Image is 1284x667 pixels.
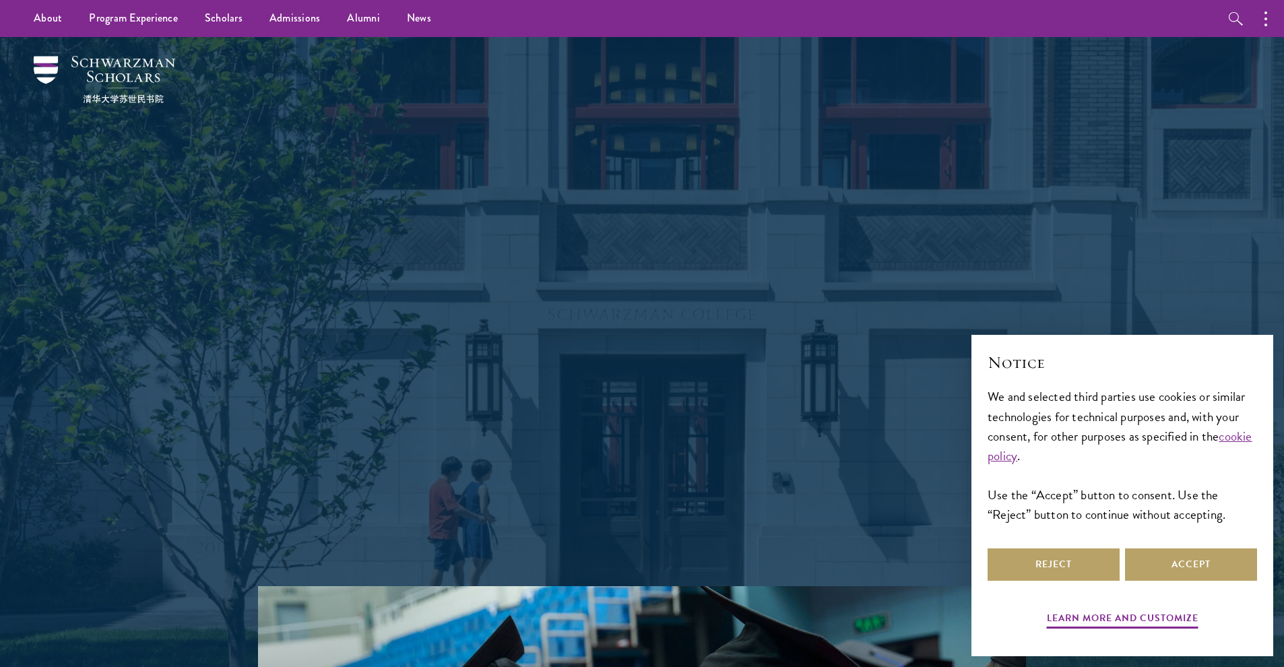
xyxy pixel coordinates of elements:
img: Schwarzman Scholars [34,56,175,103]
a: cookie policy [988,426,1252,466]
button: Reject [988,548,1120,581]
button: Accept [1125,548,1257,581]
h2: Notice [988,351,1257,374]
button: Learn more and customize [1047,610,1198,631]
div: We and selected third parties use cookies or similar technologies for technical purposes and, wit... [988,387,1257,523]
